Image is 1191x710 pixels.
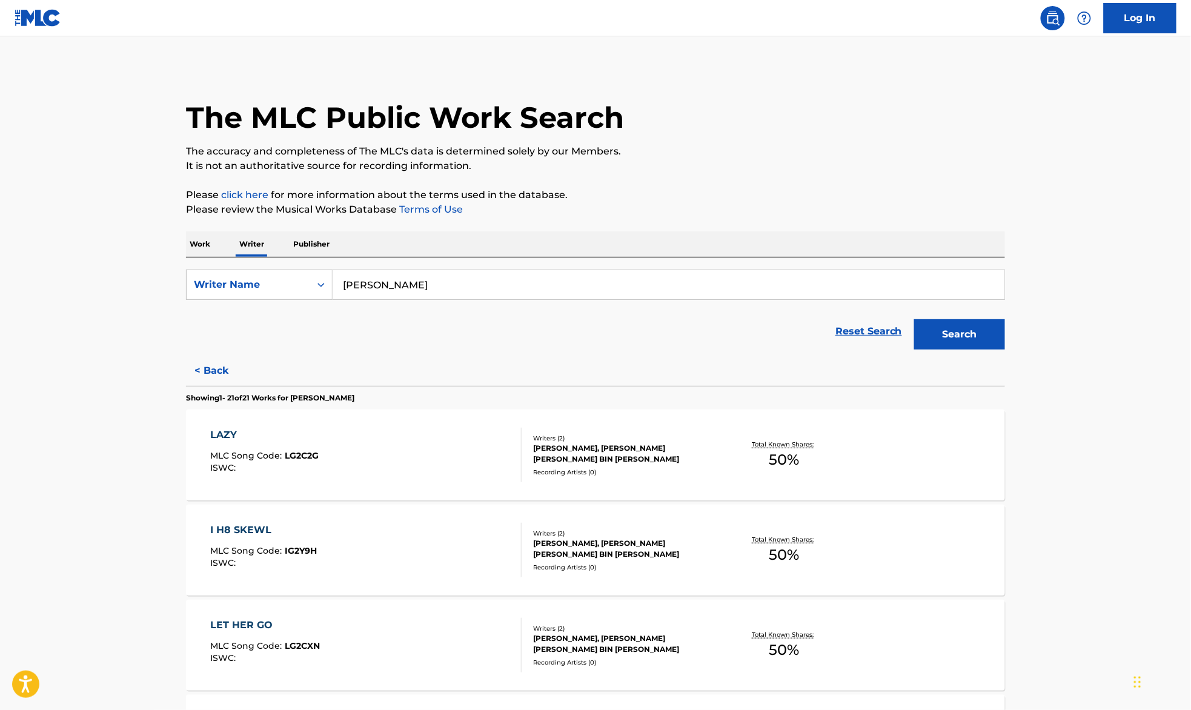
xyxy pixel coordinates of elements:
p: Work [186,231,214,257]
a: Public Search [1041,6,1065,30]
span: ISWC : [211,557,239,568]
p: Showing 1 - 21 of 21 Works for [PERSON_NAME] [186,393,354,403]
div: Writers ( 2 ) [533,434,716,443]
p: Total Known Shares: [752,630,817,639]
div: Writers ( 2 ) [533,529,716,538]
div: Drag [1134,664,1141,700]
span: MLC Song Code : [211,450,285,461]
p: Writer [236,231,268,257]
p: The accuracy and completeness of The MLC's data is determined solely by our Members. [186,144,1005,159]
span: IG2Y9H [285,545,317,556]
a: Log In [1104,3,1176,33]
span: MLC Song Code : [211,545,285,556]
div: [PERSON_NAME], [PERSON_NAME] [PERSON_NAME] BIN [PERSON_NAME] [533,633,716,655]
span: 50 % [769,639,800,661]
div: Help [1072,6,1096,30]
button: Search [914,319,1005,350]
span: 50 % [769,544,800,566]
button: < Back [186,356,259,386]
span: 50 % [769,449,800,471]
p: Total Known Shares: [752,535,817,544]
span: LG2C2G [285,450,319,461]
div: Writers ( 2 ) [533,624,716,633]
p: Please review the Musical Works Database [186,202,1005,217]
span: ISWC : [211,462,239,473]
img: MLC Logo [15,9,61,27]
form: Search Form [186,270,1005,356]
a: I H8 SKEWLMLC Song Code:IG2Y9HISWC:Writers (2)[PERSON_NAME], [PERSON_NAME] [PERSON_NAME] BIN [PER... [186,505,1005,596]
a: Terms of Use [397,204,463,215]
p: Total Known Shares: [752,440,817,449]
h1: The MLC Public Work Search [186,99,624,136]
div: Recording Artists ( 0 ) [533,563,716,572]
a: Reset Search [829,318,908,345]
img: search [1046,11,1060,25]
div: [PERSON_NAME], [PERSON_NAME] [PERSON_NAME] BIN [PERSON_NAME] [533,443,716,465]
a: click here [221,189,268,201]
div: [PERSON_NAME], [PERSON_NAME] [PERSON_NAME] BIN [PERSON_NAME] [533,538,716,560]
p: Please for more information about the terms used in the database. [186,188,1005,202]
span: LG2CXN [285,640,320,651]
div: Writer Name [194,277,303,292]
span: MLC Song Code : [211,640,285,651]
a: LAZYMLC Song Code:LG2C2GISWC:Writers (2)[PERSON_NAME], [PERSON_NAME] [PERSON_NAME] BIN [PERSON_NA... [186,410,1005,500]
img: help [1077,11,1092,25]
p: It is not an authoritative source for recording information. [186,159,1005,173]
div: LAZY [211,428,319,442]
div: Recording Artists ( 0 ) [533,658,716,667]
div: Recording Artists ( 0 ) [533,468,716,477]
iframe: Chat Widget [1130,652,1191,710]
a: LET HER GOMLC Song Code:LG2CXNISWC:Writers (2)[PERSON_NAME], [PERSON_NAME] [PERSON_NAME] BIN [PER... [186,600,1005,691]
div: LET HER GO [211,618,320,632]
div: I H8 SKEWL [211,523,317,537]
span: ISWC : [211,652,239,663]
p: Publisher [290,231,333,257]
